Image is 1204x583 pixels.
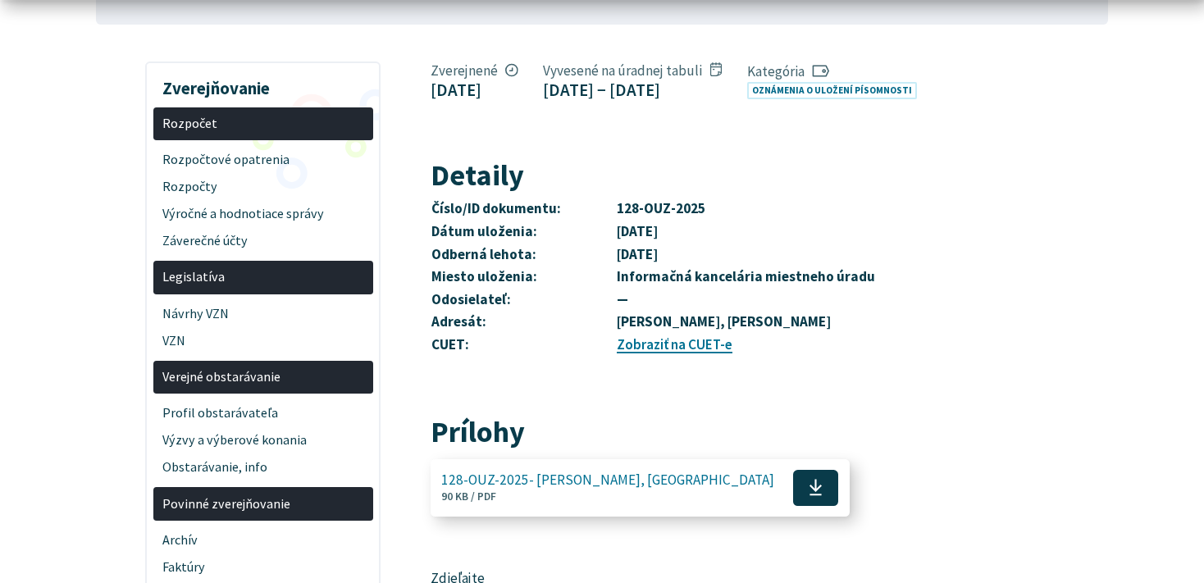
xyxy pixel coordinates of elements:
[431,80,518,100] figcaption: [DATE]
[162,147,363,174] span: Rozpočtové opatrenia
[162,110,363,137] span: Rozpočet
[543,80,722,100] figcaption: [DATE] − [DATE]
[153,427,373,454] a: Výzvy a výberové konania
[153,66,373,101] h3: Zverejňovanie
[431,266,616,289] th: Miesto uloženia:
[153,261,373,294] a: Legislatíva
[431,416,984,449] h2: Prílohy
[431,311,616,334] th: Adresát:
[162,364,363,391] span: Verejné obstarávanie
[162,553,363,581] span: Faktúry
[153,553,373,581] a: Faktúry
[617,290,628,308] strong: —
[153,327,373,354] a: VZN
[617,245,658,263] strong: [DATE]
[153,228,373,255] a: Záverečné účty
[431,61,518,80] span: Zverejnené
[617,312,831,330] strong: [PERSON_NAME], [PERSON_NAME]
[153,300,373,327] a: Návrhy VZN
[162,327,363,354] span: VZN
[747,82,917,99] a: Oznámenia o uložení písomnosti
[153,107,373,141] a: Rozpočet
[431,334,616,357] th: CUET:
[543,61,722,80] span: Vyvesené na úradnej tabuli
[617,267,875,285] strong: Informačná kancelária miestneho úradu
[162,427,363,454] span: Výzvy a výberové konania
[441,490,496,503] span: 90 KB / PDF
[431,221,616,244] th: Dátum uloženia:
[617,222,658,240] strong: [DATE]
[747,62,924,80] span: Kategória
[617,199,705,217] strong: 128-OUZ-2025
[162,400,363,427] span: Profil obstarávateľa
[431,244,616,266] th: Odberná lehota:
[153,487,373,521] a: Povinné zverejňovanie
[162,300,363,327] span: Návrhy VZN
[153,526,373,553] a: Archív
[162,526,363,553] span: Archív
[153,147,373,174] a: Rozpočtové opatrenia
[153,400,373,427] a: Profil obstarávateľa
[162,454,363,481] span: Obstarávanie, info
[431,459,850,517] a: 128-OUZ-2025- [PERSON_NAME], [GEOGRAPHIC_DATA] 90 KB / PDF
[153,201,373,228] a: Výročné a hodnotiace správy
[162,490,363,517] span: Povinné zverejňovanie
[153,361,373,394] a: Verejné obstarávanie
[153,454,373,481] a: Obstarávanie, info
[162,228,363,255] span: Záverečné účty
[162,201,363,228] span: Výročné a hodnotiace správy
[441,472,774,488] span: 128-OUZ-2025- [PERSON_NAME], [GEOGRAPHIC_DATA]
[431,289,616,312] th: Odosielateľ:
[617,335,732,353] a: Zobraziť na CUET-e
[162,264,363,291] span: Legislatíva
[162,174,363,201] span: Rozpočty
[153,174,373,201] a: Rozpočty
[431,159,984,192] h2: Detaily
[431,198,616,221] th: Číslo/ID dokumentu:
